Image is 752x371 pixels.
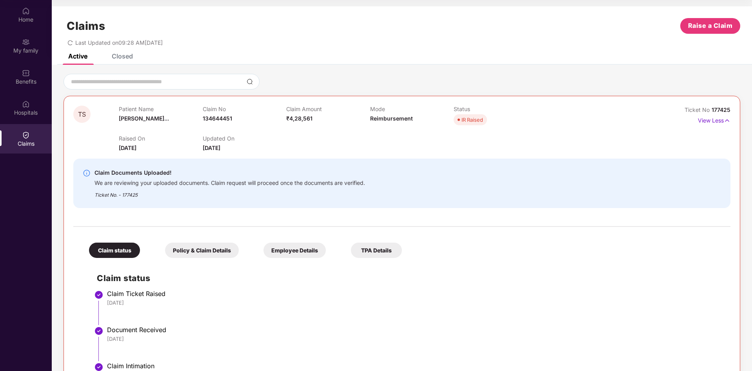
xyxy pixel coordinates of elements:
img: svg+xml;base64,PHN2ZyBpZD0iQ2xhaW0iIHhtbG5zPSJodHRwOi8vd3d3LnczLm9yZy8yMDAwL3N2ZyIgd2lkdGg9IjIwIi... [22,131,30,139]
p: Patient Name [119,106,202,112]
img: svg+xml;base64,PHN2ZyBpZD0iU3RlcC1Eb25lLTMyeDMyIiB4bWxucz0iaHR0cDovL3d3dy53My5vcmcvMjAwMC9zdmciIH... [94,290,104,300]
div: Claim Ticket Raised [107,290,723,298]
div: Policy & Claim Details [165,243,239,258]
div: Employee Details [263,243,326,258]
div: Claim Intimation [107,362,723,370]
p: View Less [698,114,730,125]
p: Claim Amount [286,106,370,112]
span: Ticket No [685,106,712,113]
div: [DATE] [107,335,723,342]
p: Raised On [119,135,202,142]
img: svg+xml;base64,PHN2ZyBpZD0iQmVuZWZpdHMiIHhtbG5zPSJodHRwOi8vd3d3LnczLm9yZy8yMDAwL3N2ZyIgd2lkdGg9Ij... [22,69,30,77]
span: [DATE] [203,144,220,151]
img: svg+xml;base64,PHN2ZyB3aWR0aD0iMjAiIGhlaWdodD0iMjAiIHZpZXdCb3g9IjAgMCAyMCAyMCIgZmlsbD0ibm9uZSIgeG... [22,38,30,46]
img: svg+xml;base64,PHN2ZyBpZD0iU2VhcmNoLTMyeDMyIiB4bWxucz0iaHR0cDovL3d3dy53My5vcmcvMjAwMC9zdmciIHdpZH... [247,79,253,85]
img: svg+xml;base64,PHN2ZyBpZD0iU3RlcC1Eb25lLTMyeDMyIiB4bWxucz0iaHR0cDovL3d3dy53My5vcmcvMjAwMC9zdmciIH... [94,326,104,336]
span: Raise a Claim [688,21,733,31]
div: TPA Details [351,243,402,258]
p: Updated On [203,135,286,142]
div: IR Raised [461,116,483,124]
span: Reimbursement [370,115,413,122]
span: 177425 [712,106,730,113]
p: Status [454,106,537,112]
span: [PERSON_NAME]... [119,115,169,122]
span: Last Updated on 09:28 AM[DATE] [75,39,163,46]
span: 134644451 [203,115,232,122]
div: Closed [112,52,133,60]
img: svg+xml;base64,PHN2ZyBpZD0iSG9tZSIgeG1sbnM9Imh0dHA6Ly93d3cudzMub3JnLzIwMDAvc3ZnIiB3aWR0aD0iMjAiIG... [22,7,30,15]
div: Claim status [89,243,140,258]
div: Active [68,52,87,60]
div: [DATE] [107,299,723,306]
img: svg+xml;base64,PHN2ZyBpZD0iSW5mby0yMHgyMCIgeG1sbnM9Imh0dHA6Ly93d3cudzMub3JnLzIwMDAvc3ZnIiB3aWR0aD... [83,169,91,177]
h1: Claims [67,19,105,33]
span: TS [78,111,86,118]
h2: Claim status [97,272,723,285]
p: Mode [370,106,454,112]
span: [DATE] [119,144,136,151]
div: Claim Documents Uploaded! [94,168,365,177]
div: Ticket No. - 177425 [94,186,365,199]
span: redo [67,39,73,46]
div: We are reviewing your uploaded documents. Claim request will proceed once the documents are verif... [94,177,365,186]
img: svg+xml;base64,PHN2ZyBpZD0iSG9zcGl0YWxzIiB4bWxucz0iaHR0cDovL3d3dy53My5vcmcvMjAwMC9zdmciIHdpZHRoPS... [22,100,30,108]
p: Claim No [203,106,286,112]
img: svg+xml;base64,PHN2ZyB4bWxucz0iaHR0cDovL3d3dy53My5vcmcvMjAwMC9zdmciIHdpZHRoPSIxNyIgaGVpZ2h0PSIxNy... [724,116,730,125]
div: Document Received [107,326,723,334]
span: ₹4,28,561 [286,115,312,122]
button: Raise a Claim [680,18,740,34]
